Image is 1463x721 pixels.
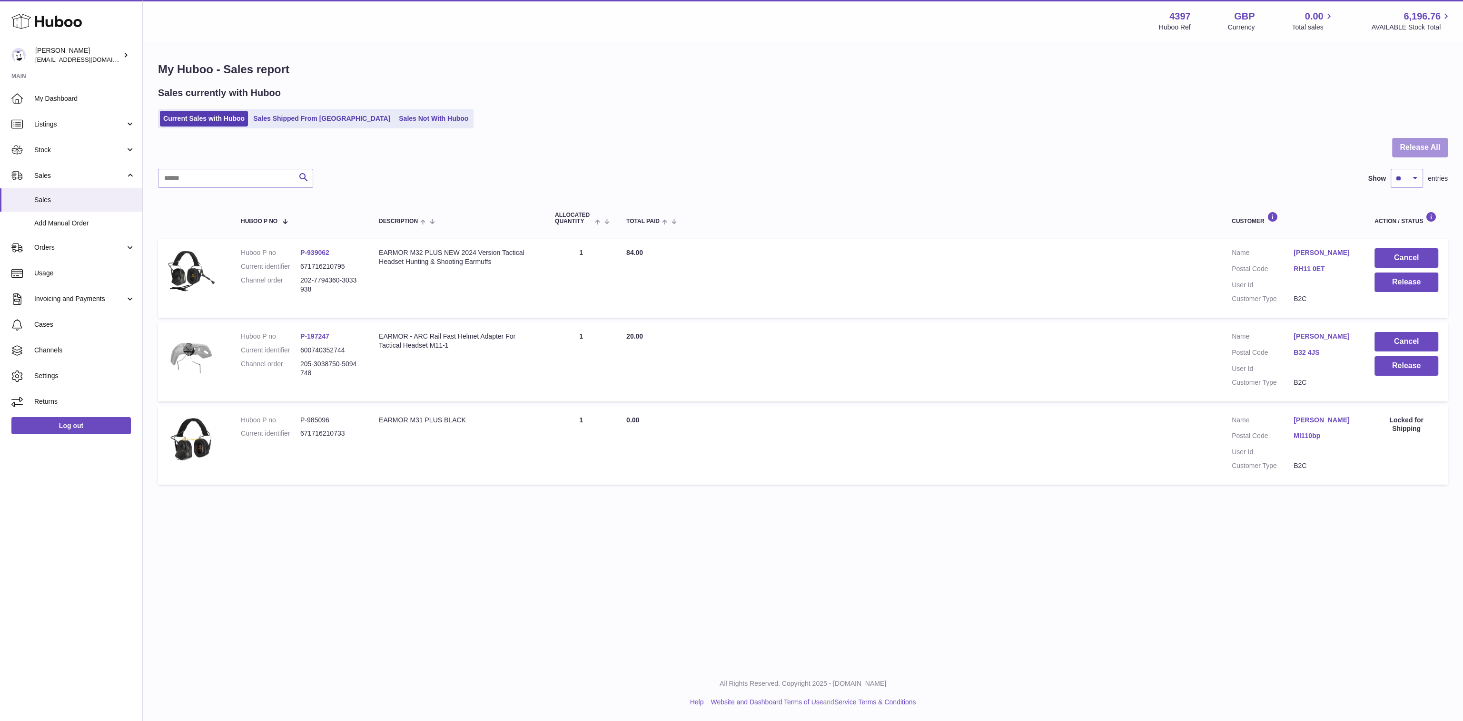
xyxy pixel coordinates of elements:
dt: Customer Type [1232,378,1294,387]
label: Show [1368,174,1386,183]
dt: Channel order [241,360,300,378]
span: Returns [34,397,135,406]
a: Sales Not With Huboo [395,111,472,127]
dt: Postal Code [1232,348,1294,360]
li: and [707,698,916,707]
span: 84.00 [626,249,643,256]
a: Help [690,698,704,706]
button: Cancel [1374,248,1438,268]
a: Ml110bp [1294,431,1355,440]
dt: User Id [1232,448,1294,457]
span: 20.00 [626,332,643,340]
dt: Channel order [241,276,300,294]
div: EARMOR - ARC Rail Fast Helmet Adapter For Tactical Headset M11-1 [379,332,536,350]
dt: Current identifier [241,262,300,271]
dt: User Id [1232,281,1294,290]
dd: B2C [1294,294,1355,303]
span: Description [379,218,418,224]
dt: Name [1232,416,1294,427]
dt: Current identifier [241,429,300,438]
dt: Current identifier [241,346,300,355]
dt: Huboo P no [241,332,300,341]
dd: 205-3038750-5094748 [300,360,360,378]
a: 6,196.76 AVAILABLE Stock Total [1371,10,1452,32]
span: Total sales [1292,23,1334,32]
span: Sales [34,195,135,205]
span: 0.00 [626,416,639,424]
dt: Name [1232,332,1294,343]
a: 0.00 Total sales [1292,10,1334,32]
div: Huboo Ref [1159,23,1191,32]
span: Settings [34,371,135,380]
span: Add Manual Order [34,219,135,228]
span: Invoicing and Payments [34,294,125,303]
span: Huboo P no [241,218,277,224]
dt: Huboo P no [241,416,300,425]
span: Cases [34,320,135,329]
a: Sales Shipped From [GEOGRAPHIC_DATA] [250,111,394,127]
img: drumnnbass@gmail.com [11,48,26,62]
dt: Name [1232,248,1294,260]
div: EARMOR M31 PLUS BLACK [379,416,536,425]
button: Release [1374,356,1438,376]
h2: Sales currently with Huboo [158,87,281,99]
span: Listings [34,120,125,129]
dd: P-985096 [300,416,360,425]
dt: Postal Code [1232,264,1294,276]
dt: User Id [1232,364,1294,373]
div: Currency [1228,23,1255,32]
img: 1715676626.jpg [168,416,215,465]
a: [PERSON_NAME] [1294,332,1355,341]
dd: 202-7794360-3033938 [300,276,360,294]
dt: Huboo P no [241,248,300,257]
dd: B2C [1294,378,1355,387]
span: 0.00 [1305,10,1324,23]
span: [EMAIL_ADDRESS][DOMAIN_NAME] [35,56,140,63]
span: My Dashboard [34,94,135,103]
a: [PERSON_NAME] [1294,248,1355,257]
span: entries [1428,174,1448,183]
strong: GBP [1234,10,1255,23]
span: AVAILABLE Stock Total [1371,23,1452,32]
div: Locked for Shipping [1374,416,1438,434]
dt: Customer Type [1232,294,1294,303]
span: Channels [34,346,135,355]
dt: Postal Code [1232,431,1294,443]
a: [PERSON_NAME] [1294,416,1355,425]
span: Orders [34,243,125,252]
a: Website and Dashboard Terms of Use [711,698,823,706]
a: P-197247 [300,332,329,340]
div: EARMOR M32 PLUS NEW 2024 Version Tactical Headset Hunting & Shooting Earmuffs [379,248,536,266]
td: 1 [545,406,617,485]
button: Cancel [1374,332,1438,351]
button: Release [1374,273,1438,292]
span: 6,196.76 [1404,10,1441,23]
div: Action / Status [1374,212,1438,224]
strong: 4397 [1169,10,1191,23]
h1: My Huboo - Sales report [158,62,1448,77]
div: [PERSON_NAME] [35,46,121,64]
div: Customer [1232,212,1355,224]
dd: 671716210795 [300,262,360,271]
td: 1 [545,239,617,318]
p: All Rights Reserved. Copyright 2025 - [DOMAIN_NAME] [150,679,1455,688]
dd: 600740352744 [300,346,360,355]
a: Service Terms & Conditions [834,698,916,706]
a: Current Sales with Huboo [160,111,248,127]
td: 1 [545,322,617,401]
img: $_12.PNG [168,332,215,380]
span: Total paid [626,218,660,224]
a: P-939062 [300,249,329,256]
span: ALLOCATED Quantity [555,212,593,224]
a: Log out [11,417,131,434]
span: Stock [34,146,125,155]
span: Usage [34,269,135,278]
dd: B2C [1294,461,1355,470]
button: Release All [1392,138,1448,157]
span: Sales [34,171,125,180]
a: B32 4JS [1294,348,1355,357]
dd: 671716210733 [300,429,360,438]
a: RH11 0ET [1294,264,1355,273]
img: $_1.JPG [168,248,215,296]
dt: Customer Type [1232,461,1294,470]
